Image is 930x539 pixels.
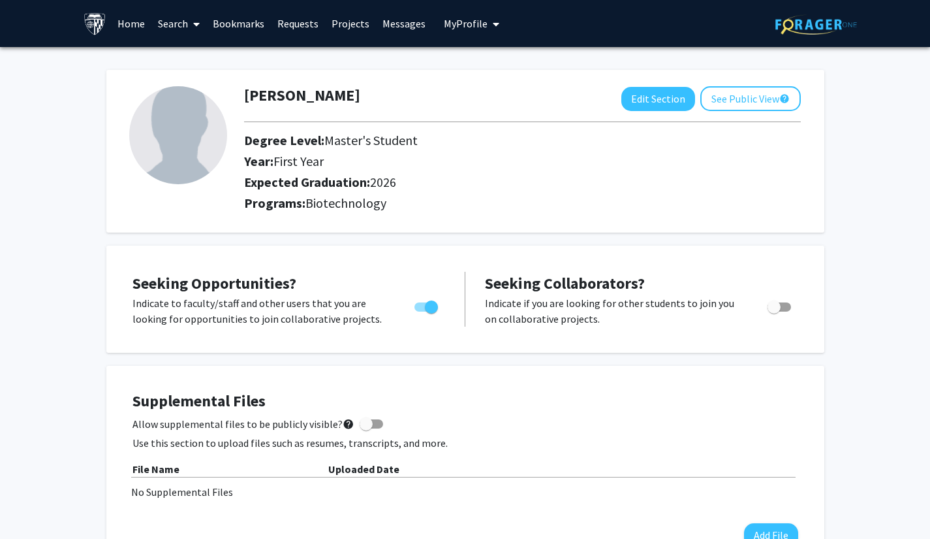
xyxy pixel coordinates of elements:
[485,273,645,293] span: Seeking Collaborators?
[129,86,227,184] img: Profile Picture
[206,1,271,46] a: Bookmarks
[132,416,354,432] span: Allow supplemental files to be publicly visible?
[132,435,798,451] p: Use this section to upload files such as resumes, transcripts, and more.
[10,480,55,529] iframe: Chat
[325,1,376,46] a: Projects
[370,174,396,190] span: 2026
[444,17,488,30] span: My Profile
[621,87,695,111] button: Edit Section
[485,295,743,327] p: Indicate if you are looking for other students to join you on collaborative projects.
[324,132,418,148] span: Master's Student
[131,484,799,500] div: No Supplemental Files
[244,174,689,190] h2: Expected Graduation:
[779,91,790,106] mat-icon: help
[376,1,432,46] a: Messages
[273,153,324,169] span: First Year
[305,195,386,211] span: Biotechnology
[271,1,325,46] a: Requests
[700,86,801,111] button: See Public View
[244,195,801,211] h2: Programs:
[244,86,360,105] h1: [PERSON_NAME]
[244,133,689,148] h2: Degree Level:
[762,295,798,315] div: Toggle
[132,295,390,327] p: Indicate to faculty/staff and other users that you are looking for opportunities to join collabor...
[132,392,798,411] h4: Supplemental Files
[132,463,179,476] b: File Name
[328,463,399,476] b: Uploaded Date
[409,295,445,315] div: Toggle
[111,1,151,46] a: Home
[343,416,354,432] mat-icon: help
[132,273,296,293] span: Seeking Opportunities?
[151,1,206,46] a: Search
[84,12,106,35] img: Johns Hopkins University Logo
[775,14,857,35] img: ForagerOne Logo
[244,154,689,169] h2: Year:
